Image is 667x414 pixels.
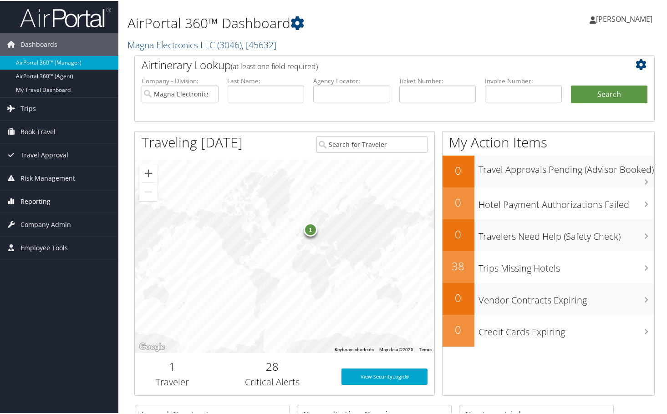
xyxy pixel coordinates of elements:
span: Book Travel [20,120,56,142]
span: (at least one field required) [231,61,318,71]
label: Last Name: [228,76,305,85]
h3: Travel Approvals Pending (Advisor Booked) [479,158,655,175]
a: 0Travelers Need Help (Safety Check) [443,218,655,250]
a: 0Hotel Payment Authorizations Failed [443,187,655,218]
label: Invoice Number: [485,76,562,85]
h3: Critical Alerts [217,375,328,388]
span: , [ 45632 ] [242,38,276,50]
span: [PERSON_NAME] [596,13,652,23]
span: Company Admin [20,212,71,235]
a: Magna Electronics LLC [127,38,276,50]
h1: AirPortal 360™ Dashboard [127,13,484,32]
span: Risk Management [20,166,75,189]
button: Zoom out [139,182,158,200]
span: Travel Approval [20,143,68,166]
h3: Vendor Contracts Expiring [479,288,655,306]
h2: Airtinerary Lookup [142,56,604,72]
img: airportal-logo.png [20,6,111,27]
span: Employee Tools [20,236,68,258]
label: Ticket Number: [399,76,476,85]
h2: 38 [443,257,474,273]
h2: 28 [217,358,328,374]
h2: 1 [142,358,203,374]
button: Keyboard shortcuts [335,346,374,352]
h3: Credit Cards Expiring [479,320,655,338]
a: [PERSON_NAME] [590,5,662,32]
span: ( 3046 ) [217,38,242,50]
a: 38Trips Missing Hotels [443,250,655,282]
img: Google [137,340,167,352]
h2: 0 [443,162,474,177]
span: Dashboards [20,32,57,55]
button: Zoom in [139,163,158,182]
h3: Travelers Need Help (Safety Check) [479,225,655,242]
h2: 0 [443,289,474,305]
a: 0Credit Cards Expiring [443,314,655,346]
a: 0Travel Approvals Pending (Advisor Booked) [443,155,655,187]
a: Terms (opens in new tab) [419,346,432,351]
a: View SecurityLogic® [341,368,428,384]
h3: Traveler [142,375,203,388]
h3: Trips Missing Hotels [479,257,655,274]
span: Reporting [20,189,51,212]
h2: 0 [443,194,474,209]
h2: 0 [443,321,474,337]
h1: Traveling [DATE] [142,132,243,151]
h1: My Action Items [443,132,655,151]
h2: 0 [443,226,474,241]
div: 1 [304,222,317,236]
button: Search [571,85,648,103]
span: Trips [20,96,36,119]
label: Company - Division: [142,76,219,85]
a: Open this area in Google Maps (opens a new window) [137,340,167,352]
label: Agency Locator: [313,76,390,85]
span: Map data ©2025 [379,346,413,351]
h3: Hotel Payment Authorizations Failed [479,193,655,210]
a: 0Vendor Contracts Expiring [443,282,655,314]
input: Search for Traveler [316,135,428,152]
